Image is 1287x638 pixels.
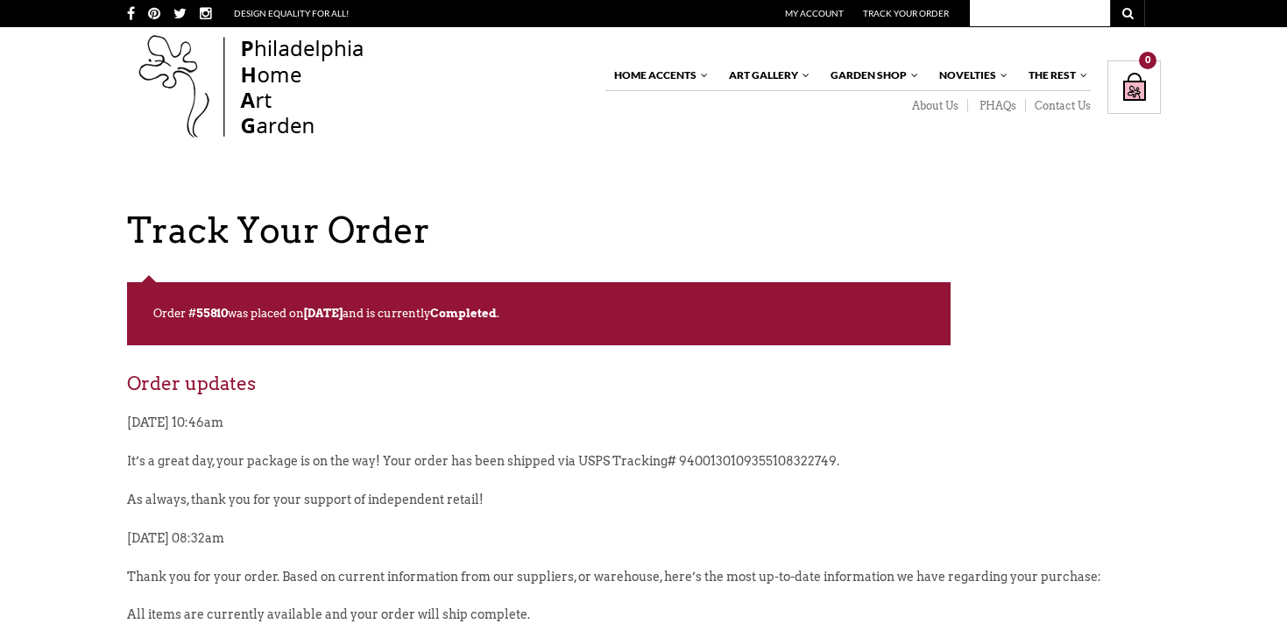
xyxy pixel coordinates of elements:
[901,99,968,113] a: About Us
[127,282,951,345] p: Order # was placed on and is currently .
[127,528,1178,567] p: [DATE] 08:32am
[720,60,811,90] a: Art Gallery
[1139,52,1156,69] div: 0
[127,451,1178,490] p: It’s a great day, your package is on the way! Your order has been shipped via USPS Tracking# 9400...
[930,60,1009,90] a: Novelties
[785,8,844,18] a: My Account
[605,60,710,90] a: Home Accents
[968,99,1026,113] a: PHAQs
[1026,99,1091,113] a: Contact Us
[196,307,228,320] mark: 55810
[127,567,1178,606] p: Thank you for your order. Based on current information from our suppliers, or warehouse, here’s t...
[304,307,343,320] mark: [DATE]
[127,413,1178,451] p: [DATE] 10:46am
[1020,60,1089,90] a: The Rest
[430,307,497,320] mark: Completed
[863,8,949,18] a: Track Your Order
[822,60,920,90] a: Garden Shop
[127,209,1178,252] h1: Track Your Order
[127,490,1178,528] p: As always, thank you for your support of independent retail!
[127,372,1178,413] h2: Order updates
